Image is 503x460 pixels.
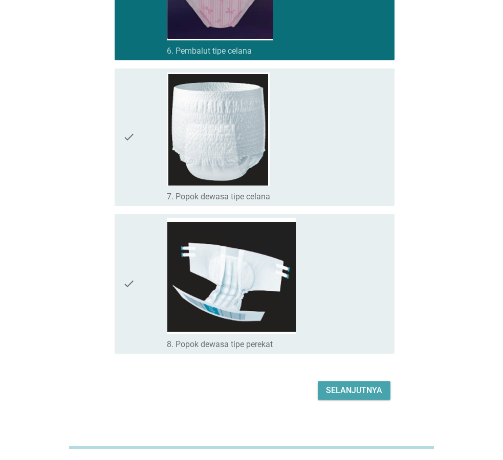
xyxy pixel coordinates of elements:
label: 8. Popok dewasa tipe perekat [167,339,273,350]
i: check [123,73,135,202]
label: 6. Pembalut tipe celana [167,46,252,56]
i: check [123,218,135,350]
button: Selanjutnya [318,381,390,400]
img: c3413779-b2d1-4f3b-a04c-1bdad48694d6-----------2025-10-10-112822.png [167,218,296,334]
label: 7. Popok dewasa tipe celana [167,192,270,202]
div: Selanjutnya [326,384,382,397]
img: 667688fd-110e-4420-add9-4ebd102d70db-----------2025-10-10-112831.png [167,73,270,186]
